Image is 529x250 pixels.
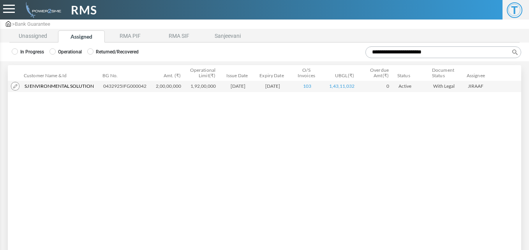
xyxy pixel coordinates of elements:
[187,80,222,92] td: 1,92,00,000
[58,30,105,43] li: Assigned
[87,48,139,55] label: Returned/Recovered
[222,65,256,80] th: Issue Date: activate to sort column ascending
[100,65,152,80] th: BG No.: activate to sort column ascending
[363,46,521,58] label: Search:
[8,65,21,80] th: &nbsp;: activate to sort column descending
[222,80,257,92] td: [DATE]
[25,83,94,90] span: Sj Environmental Solution
[360,65,395,80] th: Overdue Amt(₹): activate to sort column ascending
[329,83,354,89] a: 1,43,11,032
[326,65,360,80] th: UBGL(₹): activate to sort column ascending
[21,65,100,80] th: Customer Name &amp; Id: activate to sort column ascending
[303,83,311,89] a: 103
[430,65,464,80] th: Document Status: activate to sort column ascending
[9,30,56,43] li: Unassigned
[155,30,202,43] li: RMA SIF
[100,80,153,92] td: 0432925IFG000042
[507,2,522,18] span: T
[204,30,251,43] li: Sanjeevani
[257,80,291,92] td: [DATE]
[71,1,97,19] span: RMS
[49,48,82,55] label: Operational
[6,21,11,27] img: admin
[395,80,430,92] td: Active
[361,80,395,92] td: 0
[365,46,521,58] input: Search:
[15,21,50,27] span: Bank Guarantee
[256,65,291,80] th: Expiry Date: activate to sort column ascending
[153,80,187,92] td: 2,00,00,000
[152,65,187,80] th: Amt. (₹): activate to sort column ascending
[107,30,153,43] li: RMA PIF
[12,48,44,55] label: In Progress
[11,82,19,90] img: modify.png
[430,80,465,92] td: With Legal
[291,65,326,80] th: O/S Invoices: activate to sort column ascending
[187,65,222,80] th: Operational Limit(₹): activate to sort column ascending
[23,2,61,18] img: admin
[395,65,430,80] th: Status: activate to sort column ascending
